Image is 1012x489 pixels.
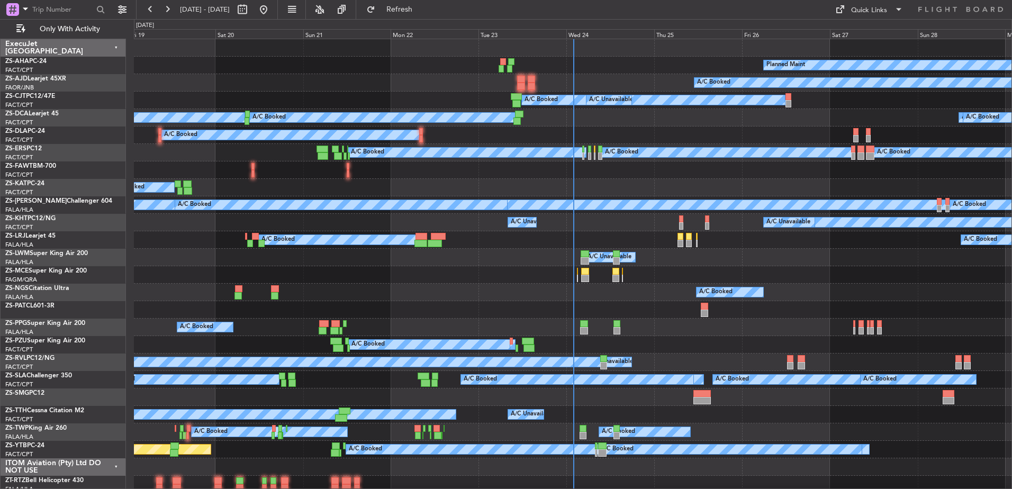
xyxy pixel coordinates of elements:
a: ZS-KATPC-24 [5,180,44,187]
a: ZS-MCESuper King Air 200 [5,268,87,274]
a: FACT/CPT [5,381,33,388]
div: A/C Booked [863,372,897,387]
button: Quick Links [830,1,908,18]
span: ZS-SMG [5,390,29,396]
a: ZS-RVLPC12/NG [5,355,55,361]
div: Planned Maint [766,57,805,73]
div: A/C Booked [164,127,197,143]
a: FACT/CPT [5,188,33,196]
span: ZS-TWP [5,425,29,431]
div: Quick Links [851,5,887,16]
a: ZS-LRJLearjet 45 [5,233,56,239]
span: ZS-YTB [5,442,27,449]
span: Refresh [377,6,422,13]
a: ZS-PPGSuper King Air 200 [5,320,85,327]
a: FACT/CPT [5,66,33,74]
div: A/C Booked [194,424,228,440]
div: Sun 21 [303,29,391,39]
div: A/C Booked [600,441,634,457]
a: ZS-YTBPC-24 [5,442,44,449]
span: ZS-MCE [5,268,29,274]
div: A/C Booked [602,424,635,440]
a: ZS-TWPKing Air 260 [5,425,67,431]
button: Only With Activity [12,21,115,38]
div: A/C Booked [351,144,384,160]
button: Refresh [362,1,425,18]
div: Sun 28 [918,29,1006,39]
span: ZS-LWM [5,250,30,257]
a: FACT/CPT [5,101,33,109]
span: ZS-PPG [5,320,27,327]
a: ZS-ERSPC12 [5,146,42,152]
div: A/C Booked [699,284,733,300]
div: Wed 24 [566,29,654,39]
span: Only With Activity [28,25,112,33]
span: ZS-[PERSON_NAME] [5,198,67,204]
span: ZS-TTH [5,408,27,414]
div: Fri 26 [742,29,830,39]
a: ZS-PATCL601-3R [5,303,55,309]
span: [DATE] - [DATE] [180,5,230,14]
a: ZS-AJDLearjet 45XR [5,76,66,82]
a: FALA/HLA [5,258,33,266]
div: A/C Booked [716,372,749,387]
span: ZT-RTZ [5,477,25,484]
div: A/C Unavailable [766,214,810,230]
a: ZS-LWMSuper King Air 200 [5,250,88,257]
div: A/C Booked [953,197,986,213]
span: ZS-CJT [5,93,26,99]
span: ZS-DCA [5,111,29,117]
a: FALA/HLA [5,293,33,301]
div: A/C Booked [261,232,295,248]
span: ZS-AJD [5,76,28,82]
a: FACT/CPT [5,153,33,161]
div: A/C Unavailable [589,354,633,370]
span: ZS-PZU [5,338,27,344]
span: ZS-KAT [5,180,27,187]
a: FACT/CPT [5,415,33,423]
div: Thu 25 [654,29,742,39]
div: A/C Booked [178,197,211,213]
div: A/C Booked [525,92,558,108]
span: ZS-RVL [5,355,26,361]
a: ZS-KHTPC12/NG [5,215,56,222]
div: Sat 20 [215,29,303,39]
a: FALA/HLA [5,433,33,441]
a: ZS-CJTPC12/47E [5,93,55,99]
span: ZS-FAW [5,163,29,169]
a: FACT/CPT [5,346,33,354]
div: A/C Booked [351,337,385,352]
div: Mon 22 [391,29,478,39]
a: FACT/CPT [5,119,33,126]
span: ZS-ERS [5,146,26,152]
span: ZS-SLA [5,373,26,379]
a: ZS-DCALearjet 45 [5,111,59,117]
a: ZS-SMGPC12 [5,390,44,396]
a: FALA/HLA [5,241,33,249]
div: A/C Booked [697,75,730,90]
div: Fri 19 [128,29,215,39]
div: A/C Booked [966,110,999,125]
a: ZS-FAWTBM-700 [5,163,56,169]
div: A/C Unavailable [588,249,631,265]
a: ZS-TTHCessna Citation M2 [5,408,84,414]
a: ZS-PZUSuper King Air 200 [5,338,85,344]
div: Tue 23 [478,29,566,39]
div: Sat 27 [830,29,918,39]
div: [DATE] [136,21,154,30]
a: ZS-SLAChallenger 350 [5,373,72,379]
a: ZT-RTZBell Helicopter 430 [5,477,84,484]
a: ZS-NGSCitation Ultra [5,285,69,292]
div: A/C Unavailable [511,406,555,422]
a: FAOR/JNB [5,84,34,92]
a: ZS-AHAPC-24 [5,58,47,65]
div: A/C Booked [464,372,497,387]
div: A/C Booked [964,232,997,248]
span: ZS-KHT [5,215,28,222]
span: ZS-NGS [5,285,29,292]
a: ZS-[PERSON_NAME]Challenger 604 [5,198,112,204]
div: A/C Unavailable [511,214,555,230]
div: A/C Unavailable [589,92,633,108]
span: ZS-PAT [5,303,26,309]
div: A/C Booked [605,144,638,160]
